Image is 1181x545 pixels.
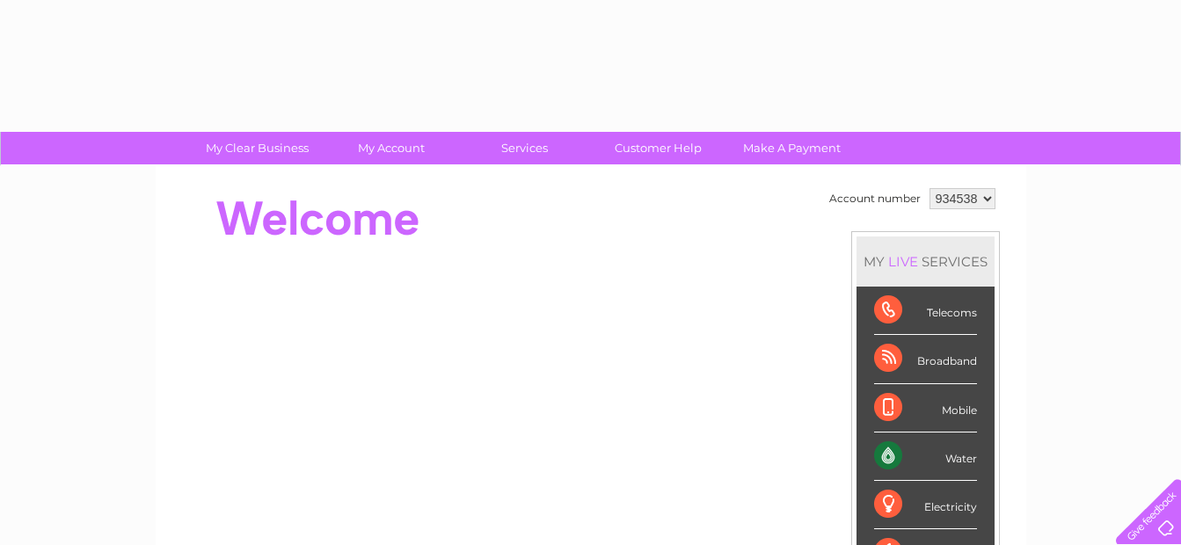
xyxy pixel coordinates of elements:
a: Customer Help [586,132,731,164]
a: Make A Payment [719,132,864,164]
div: Broadband [874,335,977,383]
a: My Clear Business [185,132,330,164]
td: Account number [825,184,925,214]
div: Telecoms [874,287,977,335]
div: Electricity [874,481,977,529]
div: MY SERVICES [857,236,995,287]
div: LIVE [885,253,922,270]
a: My Account [318,132,463,164]
a: Services [452,132,597,164]
div: Water [874,432,977,481]
div: Mobile [874,384,977,432]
